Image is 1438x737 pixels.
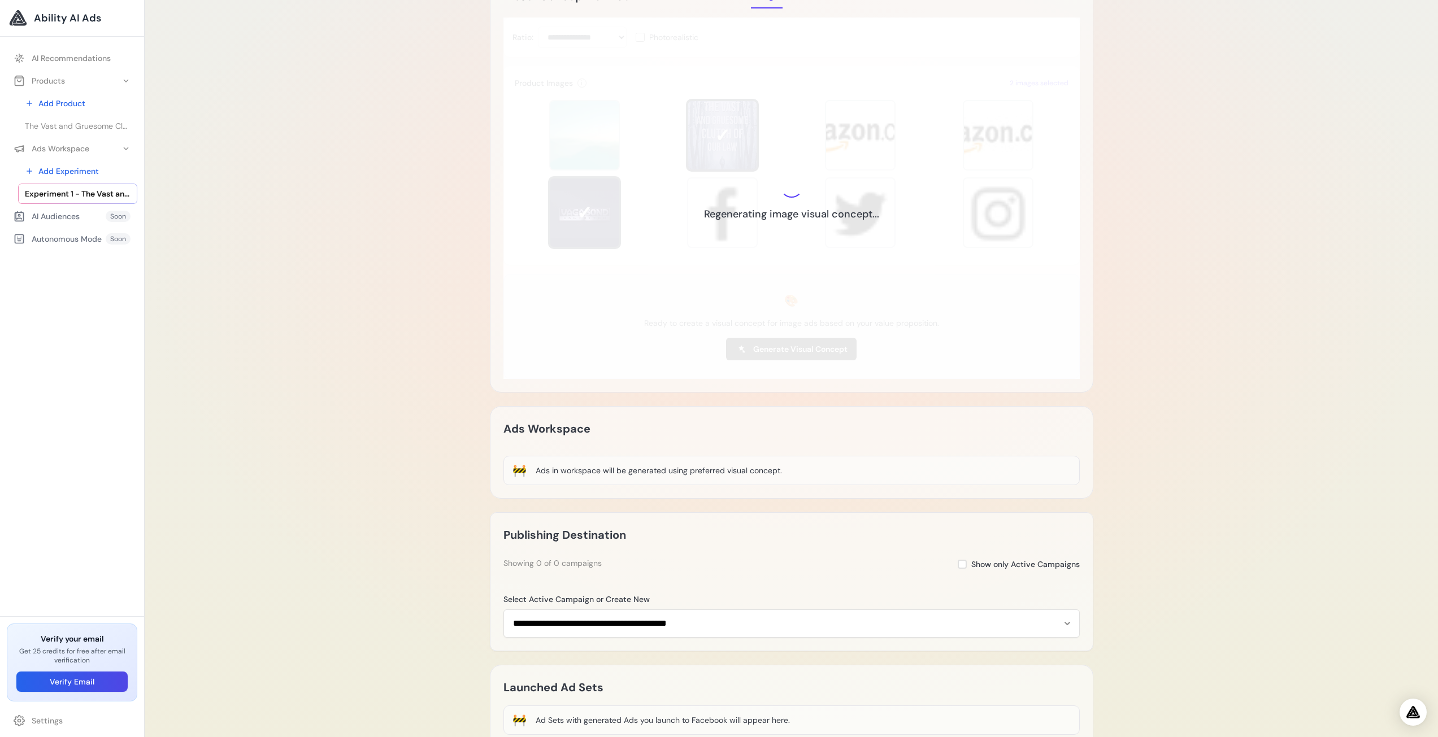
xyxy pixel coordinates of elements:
a: The Vast and Gruesome Clutch of Our Law | vgbooks [18,116,137,136]
div: Ads Workspace [14,143,89,154]
div: Showing 0 of 0 campaigns [503,557,602,569]
a: Experiment 1 - The Vast and Gruesome Clutch of Our Law | vgbooks [18,184,137,204]
span: Regenerating image visual concept... [704,207,879,222]
span: Experiment 1 - The Vast and Gruesome Clutch of Our Law | vgbooks [25,188,131,199]
h2: Publishing Destination [503,526,626,544]
div: Ads in workspace will be generated using preferred visual concept. [536,465,782,476]
span: Show only Active Campaigns [971,559,1080,570]
a: Ability AI Ads [9,9,135,27]
a: AI Recommendations [7,48,137,68]
p: Get 25 credits for free after email verification [16,647,128,665]
div: 🚧 [512,712,527,728]
a: Settings [7,710,137,731]
span: Soon [106,211,131,222]
a: Add Product [18,93,137,114]
h2: Launched Ad Sets [503,678,603,696]
div: Ad Sets with generated Ads you launch to Facebook will appear here. [536,714,790,726]
label: Select Active Campaign or Create New [503,594,1080,605]
span: The Vast and Gruesome Clutch of Our Law | vgbooks [25,120,131,132]
div: 🚧 [512,463,527,478]
button: Ads Workspace [7,138,137,159]
h2: Ads Workspace [503,420,590,438]
button: Verify Email [16,671,128,692]
div: Autonomous Mode [14,233,102,245]
h3: Verify your email [16,633,128,644]
div: AI Audiences [14,211,80,222]
span: Ability AI Ads [34,10,101,26]
div: Products [14,75,65,86]
a: Add Experiment [18,161,137,181]
button: Products [7,71,137,91]
span: Soon [106,233,131,245]
div: Open Intercom Messenger [1400,699,1427,726]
